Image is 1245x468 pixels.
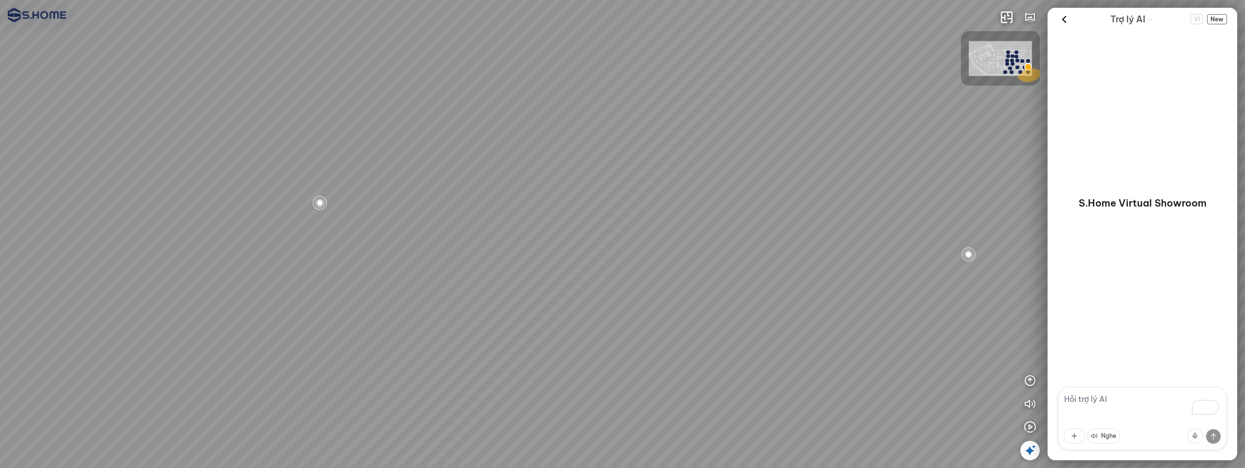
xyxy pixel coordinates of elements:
[1110,13,1145,26] span: Trợ lý AI
[1087,428,1120,444] button: Nghe
[1058,387,1227,450] textarea: To enrich screen reader interactions, please activate Accessibility in Grammarly extension settings
[1110,12,1153,27] div: AI Guide options
[1079,196,1207,210] p: S.Home Virtual Showroom
[1191,14,1203,24] span: VI
[8,8,66,22] img: logo
[1207,14,1227,24] button: New Chat
[1191,14,1203,24] button: Change language
[969,41,1032,76] img: SHome_H____ng_l_94CLDY9XT4CH.png
[1207,14,1227,24] span: New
